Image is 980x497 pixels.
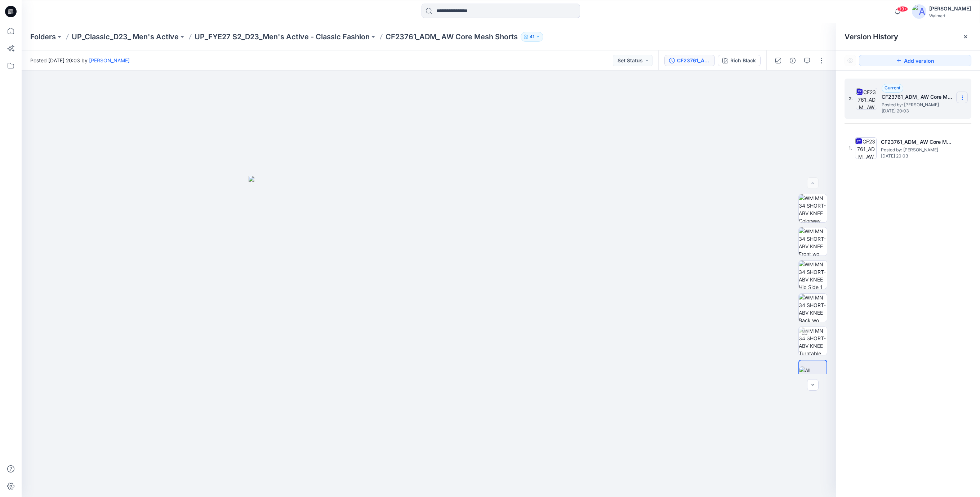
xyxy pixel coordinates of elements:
a: UP_Classic_D23_ Men's Active [72,32,179,42]
span: 1. [849,145,852,151]
img: WM MN 34 SHORT-ABV KNEE Hip Side 1 wo Avatar [799,261,827,289]
div: CF23761_ADM_ AW Core Mesh Shorts 17JUN25 [677,57,710,65]
img: WM MN 34 SHORT-ABV KNEE Front wo Avatar [799,227,827,256]
span: [DATE] 20:03 [882,108,954,114]
h5: CF23761_ADM_ AW Core Mesh Shorts 17JUN25 [882,93,954,101]
span: Posted [DATE] 20:03 by [30,57,130,64]
h5: CF23761_ADM_ AW Core Mesh Shorts [881,138,953,146]
div: Rich Black [730,57,756,65]
p: CF23761_ADM_ AW Core Mesh Shorts [386,32,518,42]
span: 99+ [897,6,908,12]
span: Current [885,85,900,90]
span: 2. [849,96,853,102]
div: Walmart [929,13,971,18]
img: All colorways [799,367,827,382]
img: WM MN 34 SHORT-ABV KNEE Colorway wo Avatar [799,194,827,222]
p: 41 [530,33,534,41]
button: CF23761_ADM_ AW Core Mesh Shorts [DATE] [664,55,715,66]
span: [DATE] 20:03 [881,154,953,159]
button: Close [963,34,968,40]
img: avatar [912,4,926,19]
a: [PERSON_NAME] [89,57,130,63]
img: WM MN 34 SHORT-ABV KNEE Back wo Avatar [799,294,827,322]
button: Rich Black [718,55,761,66]
span: Posted by: Chantal Blommerde [882,101,954,108]
button: Add version [859,55,971,66]
div: [PERSON_NAME] [929,4,971,13]
span: Version History [845,32,898,41]
span: Posted by: Chantal Blommerde [881,146,953,154]
button: Details [787,55,798,66]
button: Show Hidden Versions [845,55,856,66]
a: Folders [30,32,56,42]
a: UP_FYE27 S2_D23_Men's Active - Classic Fashion [195,32,370,42]
img: CF23761_ADM_ AW Core Mesh Shorts [855,137,877,159]
img: CF23761_ADM_ AW Core Mesh Shorts 17JUN25 [856,88,877,110]
button: 41 [521,32,543,42]
img: WM MN 34 SHORT-ABV KNEE Turntable with Avatar [799,327,827,355]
